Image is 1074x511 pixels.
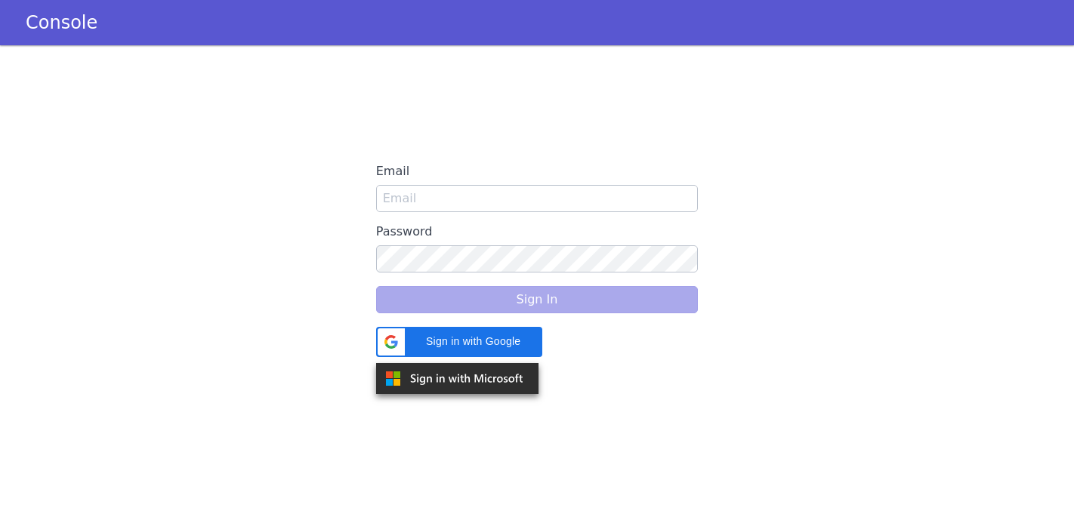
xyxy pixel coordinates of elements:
[414,334,533,349] span: Sign in with Google
[8,12,116,33] a: Console
[376,158,699,185] label: Email
[376,218,699,245] label: Password
[376,185,699,212] input: Email
[376,327,542,357] div: Sign in with Google
[376,363,539,394] img: azure.svg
